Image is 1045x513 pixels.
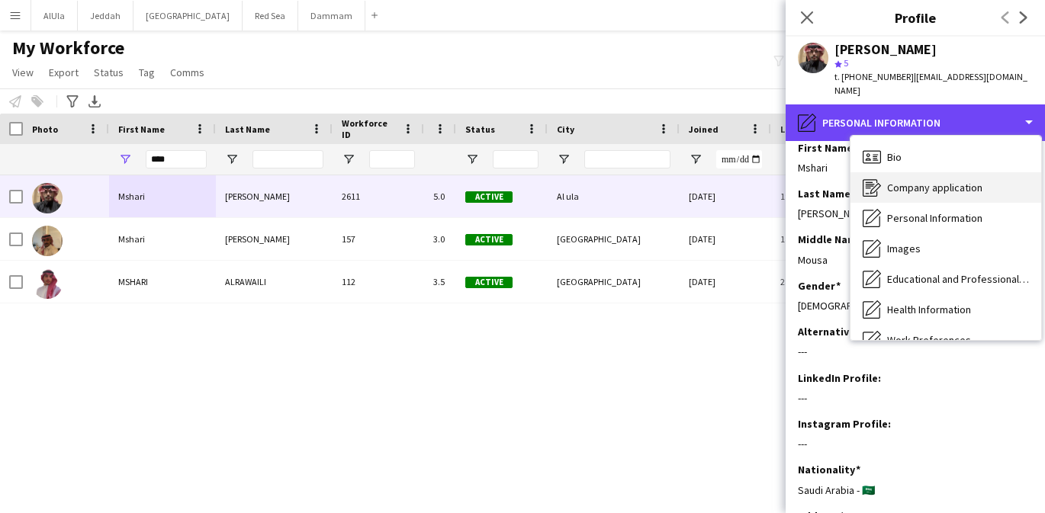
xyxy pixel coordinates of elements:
button: Open Filter Menu [225,152,239,166]
span: Tag [139,66,155,79]
h3: Alternative Phone Number: [798,325,934,338]
button: Open Filter Menu [557,152,571,166]
div: [DATE] [680,218,771,260]
div: Saudi Arabia - 🇸🇦 [798,483,1033,497]
div: Health Information [850,294,1041,325]
span: t. [PHONE_NUMBER] [834,71,914,82]
span: Active [465,277,513,288]
button: AlUla [31,1,78,30]
span: 5 [844,57,848,69]
div: Personal Information [850,203,1041,233]
div: [DEMOGRAPHIC_DATA] [798,299,1033,313]
span: Export [49,66,79,79]
h3: Gender [798,279,841,293]
span: Images [887,242,921,255]
div: 112 [333,261,424,303]
span: First Name [118,123,165,135]
div: Mshari [798,161,1033,175]
span: Photo [32,123,58,135]
a: View [6,63,40,82]
a: Status [88,63,130,82]
span: Educational and Professional Background [887,272,1029,286]
span: | [EMAIL_ADDRESS][DOMAIN_NAME] [834,71,1027,96]
div: Educational and Professional Background [850,264,1041,294]
div: MSHARI [109,261,216,303]
h3: Profile [786,8,1045,27]
div: Images [850,233,1041,264]
h3: First Name: [798,141,861,155]
input: City Filter Input [584,150,670,168]
div: Company application [850,172,1041,203]
span: Active [465,234,513,245]
button: Dammam [298,1,365,30]
div: Mousa [798,253,1033,267]
span: Last Name [225,123,270,135]
input: Joined Filter Input [716,150,762,168]
span: View [12,66,34,79]
div: [GEOGRAPHIC_DATA] [548,218,680,260]
div: [PERSON_NAME] [798,207,1033,220]
span: City [557,123,574,135]
div: [DATE] [680,261,771,303]
span: Company application [887,181,982,194]
img: Mshari Al alawi [32,183,63,213]
div: Al ula [548,175,680,217]
div: 5.0 [424,175,456,217]
span: Health Information [887,303,971,316]
span: Work Preferences [887,333,971,347]
h3: Instagram Profile: [798,417,891,431]
span: Comms [170,66,204,79]
span: Status [94,66,124,79]
img: MSHARI ALRAWAILI [32,268,63,299]
a: Export [43,63,85,82]
div: --- [798,437,1033,450]
div: 2611 [333,175,424,217]
h3: Last Name: [798,187,859,200]
input: First Name Filter Input [146,150,207,168]
a: Comms [164,63,211,82]
div: 157 [333,218,424,260]
span: Last job [780,123,815,135]
app-action-btn: Advanced filters [63,92,82,111]
h3: Nationality [798,463,860,476]
div: 19 days [771,175,938,217]
div: [PERSON_NAME] [834,43,937,56]
span: Workforce ID [342,117,397,140]
div: [GEOGRAPHIC_DATA] [548,261,680,303]
span: Personal Information [887,211,982,225]
input: Status Filter Input [493,150,539,168]
div: ALRAWAILI [216,261,333,303]
span: Joined [689,123,719,135]
div: --- [798,345,1033,358]
span: Status [465,123,495,135]
span: Bio [887,150,902,164]
app-action-btn: Export XLSX [85,92,104,111]
div: [PERSON_NAME] [216,218,333,260]
div: 3.5 [424,261,456,303]
div: 285 days [771,261,938,303]
div: [PERSON_NAME] [216,175,333,217]
div: Mshari [109,218,216,260]
input: Workforce ID Filter Input [369,150,415,168]
h3: Middle Name [798,232,863,246]
div: 184 days [771,218,938,260]
h3: LinkedIn Profile: [798,371,881,385]
div: Bio [850,142,1041,172]
div: --- [798,391,1033,405]
span: Active [465,191,513,203]
button: Open Filter Menu [689,152,703,166]
button: Red Sea [243,1,298,30]
span: My Workforce [12,37,124,59]
button: Open Filter Menu [465,152,479,166]
div: Work Preferences [850,325,1041,355]
button: Jeddah [78,1,133,30]
div: Mshari [109,175,216,217]
button: [GEOGRAPHIC_DATA] [133,1,243,30]
button: Open Filter Menu [342,152,355,166]
a: Tag [133,63,161,82]
div: Personal Information [786,104,1045,141]
input: Last Name Filter Input [252,150,323,168]
img: Mshari Almalky [32,226,63,256]
button: Open Filter Menu [118,152,132,166]
div: [DATE] [680,175,771,217]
